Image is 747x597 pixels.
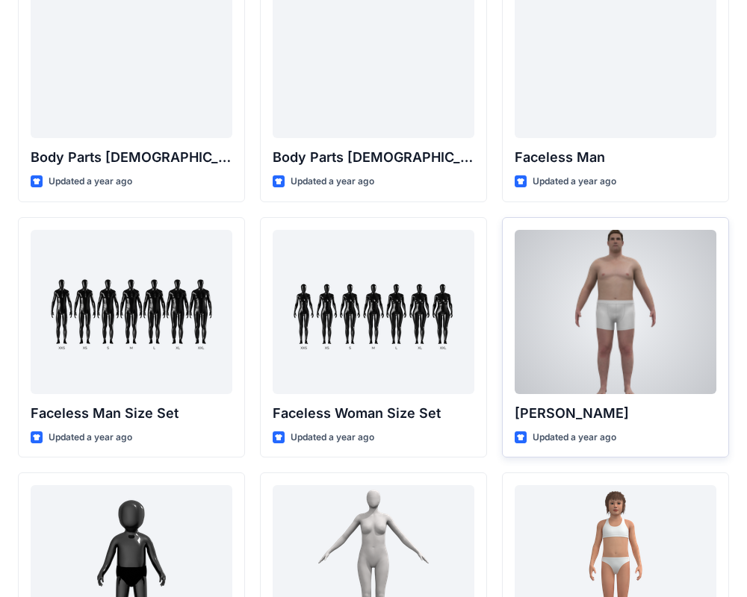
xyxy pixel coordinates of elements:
[291,430,374,446] p: Updated a year ago
[515,147,716,168] p: Faceless Man
[273,403,474,424] p: Faceless Woman Size Set
[291,174,374,190] p: Updated a year ago
[533,174,616,190] p: Updated a year ago
[49,430,132,446] p: Updated a year ago
[31,147,232,168] p: Body Parts [DEMOGRAPHIC_DATA]
[31,230,232,394] a: Faceless Man Size Set
[273,147,474,168] p: Body Parts [DEMOGRAPHIC_DATA]
[49,174,132,190] p: Updated a year ago
[273,230,474,394] a: Faceless Woman Size Set
[515,230,716,394] a: Joseph
[515,403,716,424] p: [PERSON_NAME]
[533,430,616,446] p: Updated a year ago
[31,403,232,424] p: Faceless Man Size Set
